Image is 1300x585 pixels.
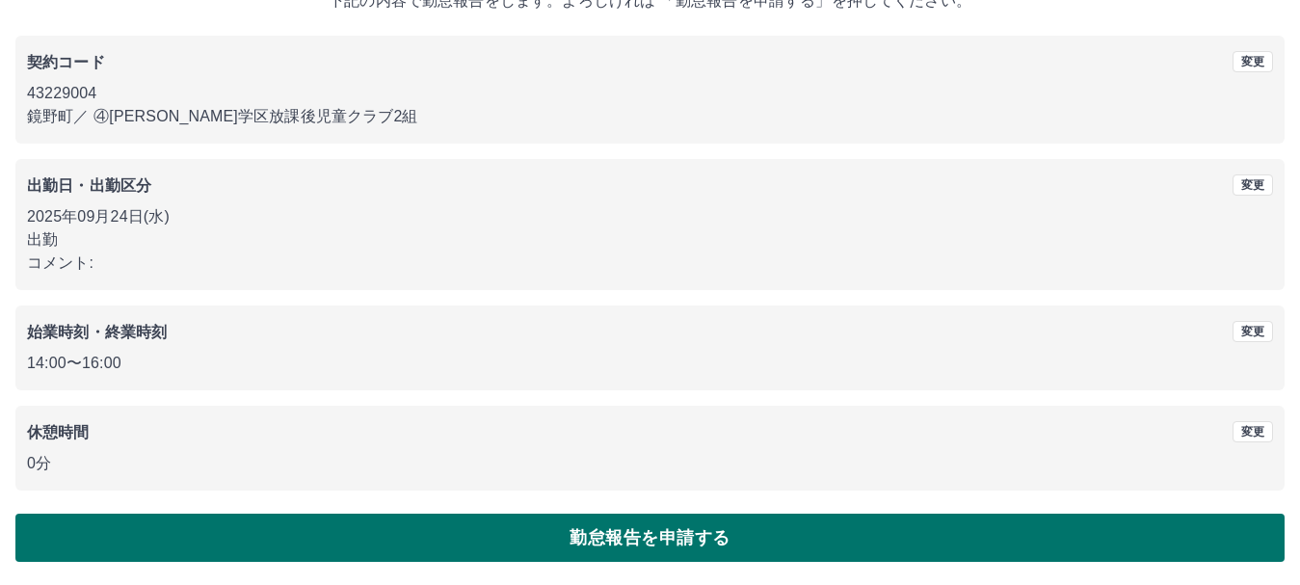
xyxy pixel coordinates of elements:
button: 変更 [1233,51,1273,72]
b: 休憩時間 [27,424,90,440]
p: 0分 [27,452,1273,475]
p: 43229004 [27,82,1273,105]
button: 変更 [1233,174,1273,196]
p: コメント: [27,252,1273,275]
button: 変更 [1233,321,1273,342]
button: 勤怠報告を申請する [15,514,1285,562]
p: 14:00 〜 16:00 [27,352,1273,375]
p: 2025年09月24日(水) [27,205,1273,228]
button: 変更 [1233,421,1273,442]
p: 鏡野町 ／ ④[PERSON_NAME]学区放課後児童クラブ2組 [27,105,1273,128]
b: 出勤日・出勤区分 [27,177,151,194]
b: 始業時刻・終業時刻 [27,324,167,340]
b: 契約コード [27,54,105,70]
p: 出勤 [27,228,1273,252]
